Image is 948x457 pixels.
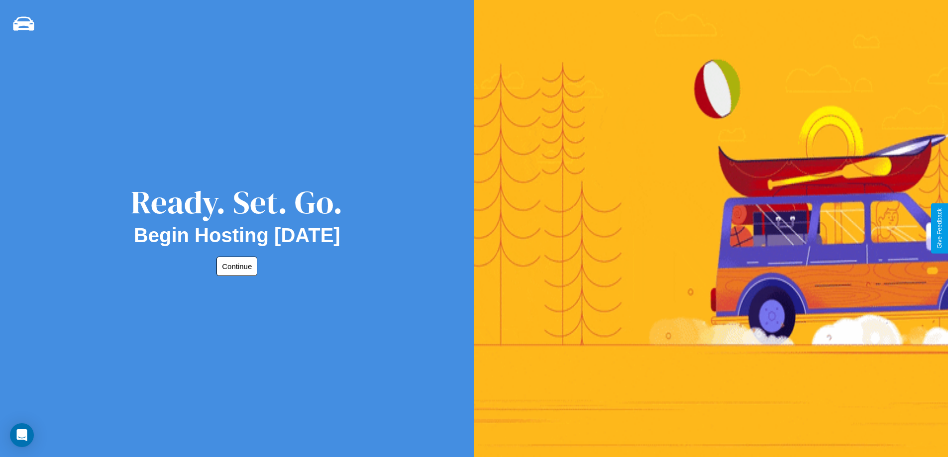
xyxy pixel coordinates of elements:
h2: Begin Hosting [DATE] [134,224,340,247]
button: Continue [216,257,257,276]
div: Open Intercom Messenger [10,423,34,447]
div: Ready. Set. Go. [131,180,343,224]
div: Give Feedback [936,208,943,249]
